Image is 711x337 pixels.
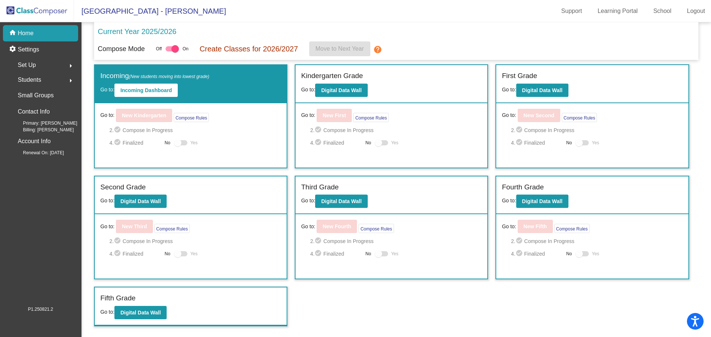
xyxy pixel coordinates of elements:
[502,223,516,230] span: Go to:
[183,46,188,52] span: On
[120,87,172,93] b: Incoming Dashboard
[502,71,537,81] label: First Grade
[511,138,563,147] span: 4. Finalized
[174,113,209,122] button: Compose Rules
[9,29,18,38] mat-icon: home
[114,237,123,246] mat-icon: check_circle
[310,237,482,246] span: 2. Compose In Progress
[100,71,209,81] label: Incoming
[511,126,683,135] span: 2. Compose In Progress
[301,87,315,92] span: Go to:
[309,41,370,56] button: Move to Next Year
[317,109,352,122] button: New First
[310,249,362,258] span: 4. Finalized
[524,112,554,118] b: New Second
[18,107,50,117] p: Contact Info
[353,113,388,122] button: Compose Rules
[11,149,64,156] span: Renewal On: [DATE]
[114,84,178,97] button: Incoming Dashboard
[314,249,323,258] mat-icon: check_circle
[18,60,36,70] span: Set Up
[502,87,516,92] span: Go to:
[9,45,18,54] mat-icon: settings
[647,5,677,17] a: School
[516,195,568,208] button: Digital Data Wall
[301,182,338,193] label: Third Grade
[502,198,516,203] span: Go to:
[114,195,167,208] button: Digital Data Wall
[391,138,398,147] span: Yes
[100,309,114,315] span: Go to:
[317,220,357,233] button: New Fourth
[114,126,123,135] mat-icon: check_circle
[566,139,572,146] span: No
[592,138,599,147] span: Yes
[301,71,363,81] label: Kindergarten Grade
[502,111,516,119] span: Go to:
[315,195,367,208] button: Digital Data Wall
[316,46,364,52] span: Move to Next Year
[365,139,371,146] span: No
[100,198,114,203] span: Go to:
[518,220,553,233] button: New Fifth
[66,61,75,70] mat-icon: arrow_right
[18,45,39,54] p: Settings
[315,84,367,97] button: Digital Data Wall
[129,74,209,79] span: (New students moving into lowest grade)
[114,249,123,258] mat-icon: check_circle
[321,198,361,204] b: Digital Data Wall
[511,249,563,258] span: 4. Finalized
[502,182,544,193] label: Fourth Grade
[109,249,161,258] span: 4. Finalized
[190,249,198,258] span: Yes
[109,138,161,147] span: 4. Finalized
[592,249,599,258] span: Yes
[515,249,524,258] mat-icon: check_circle
[100,87,114,92] span: Go to:
[98,44,145,54] p: Compose Mode
[511,237,683,246] span: 2. Compose In Progress
[314,126,323,135] mat-icon: check_circle
[100,182,146,193] label: Second Grade
[516,84,568,97] button: Digital Data Wall
[566,250,572,257] span: No
[562,113,597,122] button: Compose Rules
[100,293,136,304] label: Fifth Grade
[515,126,524,135] mat-icon: check_circle
[373,45,382,54] mat-icon: help
[310,126,482,135] span: 2. Compose In Progress
[122,223,147,229] b: New Third
[524,223,547,229] b: New Fifth
[391,249,398,258] span: Yes
[301,198,315,203] span: Go to:
[554,224,590,233] button: Compose Rules
[100,111,114,119] span: Go to:
[522,198,563,204] b: Digital Data Wall
[518,109,560,122] button: New Second
[109,237,281,246] span: 2. Compose In Progress
[100,223,114,230] span: Go to:
[11,127,74,133] span: Billing: [PERSON_NAME]
[109,126,281,135] span: 2. Compose In Progress
[122,112,166,118] b: New Kindergarten
[592,5,644,17] a: Learning Portal
[165,139,170,146] span: No
[314,237,323,246] mat-icon: check_circle
[555,5,588,17] a: Support
[114,138,123,147] mat-icon: check_circle
[18,136,51,146] p: Account Info
[116,220,153,233] button: New Third
[66,76,75,85] mat-icon: arrow_right
[120,310,161,316] b: Digital Data Wall
[120,198,161,204] b: Digital Data Wall
[358,224,394,233] button: Compose Rules
[515,138,524,147] mat-icon: check_circle
[323,223,351,229] b: New Fourth
[18,90,54,101] p: Small Groups
[190,138,198,147] span: Yes
[156,46,162,52] span: Off
[323,112,346,118] b: New First
[154,224,190,233] button: Compose Rules
[116,109,172,122] button: New Kindergarten
[18,29,34,38] p: Home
